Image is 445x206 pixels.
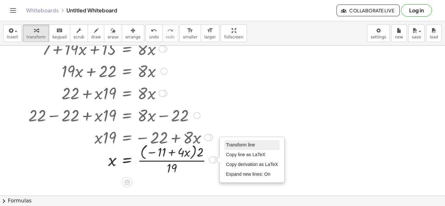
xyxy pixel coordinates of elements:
[70,24,88,42] button: scrub
[104,24,122,42] button: erase
[146,24,163,42] button: undoundo
[408,24,425,42] button: save
[8,5,18,16] button: Toggle navigation
[3,24,22,42] button: insert
[207,27,213,34] i: format_size
[149,35,159,39] span: undo
[88,24,105,42] button: draw
[401,4,432,17] button: Log in
[412,35,421,39] span: save
[367,24,390,42] button: settings
[226,172,270,177] span: Expand new lines: On
[204,35,216,39] span: larger
[430,35,438,39] span: load
[391,24,407,42] button: new
[179,24,201,42] button: format_sizesmaller
[167,27,173,34] i: redo
[52,35,67,39] span: keypad
[201,24,219,42] button: format_sizelarger
[226,152,266,157] span: Copy line as LaTeX
[226,142,255,147] span: Transform line
[183,35,197,39] span: smaller
[23,24,49,42] button: transform
[49,24,70,42] button: keyboardkeypad
[26,35,46,39] span: transform
[91,35,101,39] span: draw
[342,7,394,13] span: Collaborate Live
[224,35,243,39] span: fullscreen
[395,35,403,39] span: new
[56,27,63,34] i: keyboard
[74,35,84,39] span: scrub
[125,35,141,39] span: arrange
[151,27,157,34] i: undo
[122,24,144,42] button: arrange
[426,24,442,42] button: load
[108,35,118,39] span: erase
[337,5,400,16] button: Collaborate Live
[7,35,18,39] span: insert
[162,24,178,42] button: redoredo
[122,177,132,187] div: Apply the same math to both sides of the equation
[371,35,386,39] span: settings
[226,162,278,167] span: Copy derivation as LaTeX
[26,7,59,14] a: Whiteboards
[166,35,175,39] span: redo
[221,24,247,42] button: fullscreen
[187,27,193,34] i: format_size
